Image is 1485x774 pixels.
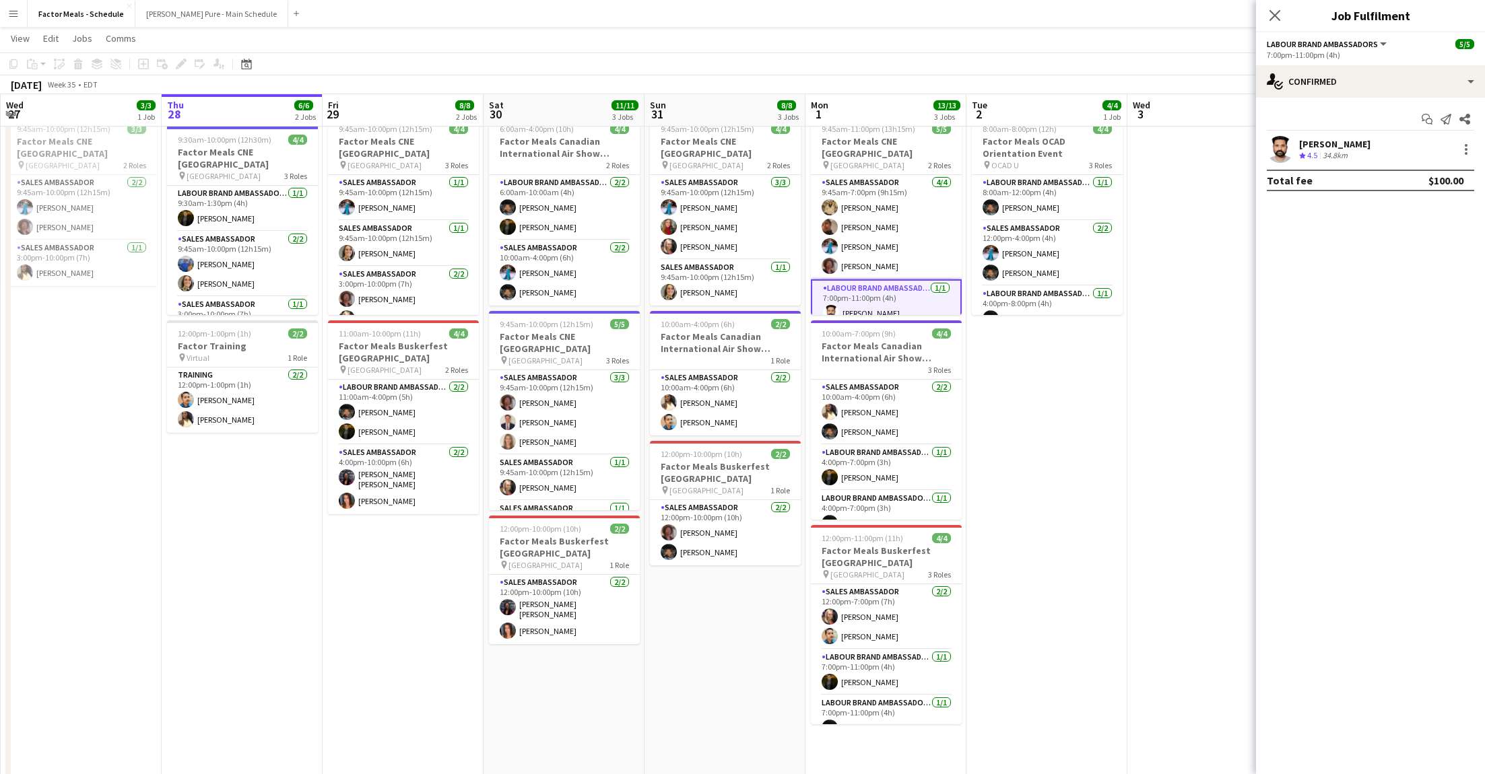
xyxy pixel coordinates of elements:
span: Sun [650,99,666,111]
span: [GEOGRAPHIC_DATA] [348,160,422,170]
span: 4/4 [449,124,468,134]
h3: Factor Meals Buskerfest [GEOGRAPHIC_DATA] [489,535,640,559]
span: View [11,32,30,44]
app-card-role: Sales Ambassador3/39:45am-10:00pm (12h15m)[PERSON_NAME][PERSON_NAME][PERSON_NAME] [489,370,640,455]
span: Edit [43,32,59,44]
app-card-role: Labour Brand Ambassadors1/17:00pm-11:00pm (4h)[PERSON_NAME] [811,279,962,328]
h3: Factor Meals Canadian International Air Show [GEOGRAPHIC_DATA] [650,330,801,355]
span: Thu [167,99,184,111]
app-card-role: Sales Ambassador2/212:00pm-10:00pm (10h)[PERSON_NAME] [PERSON_NAME][PERSON_NAME] [489,575,640,644]
span: 9:45am-10:00pm (12h15m) [661,124,754,134]
span: 10:00am-7:00pm (9h) [822,328,896,339]
div: EDT [84,79,98,90]
app-card-role: Sales Ambassador2/210:00am-4:00pm (6h)[PERSON_NAME][PERSON_NAME] [811,380,962,445]
app-card-role: Sales Ambassador1/19:45am-10:00pm (12h15m)[PERSON_NAME] [328,221,479,267]
span: 5/5 [610,319,629,329]
span: 5/5 [1455,39,1474,49]
app-job-card: In progress9:30am-10:00pm (12h30m)4/4Factor Meals CNE [GEOGRAPHIC_DATA] [GEOGRAPHIC_DATA]3 RolesL... [167,116,318,315]
app-card-role: Sales Ambassador2/24:00pm-10:00pm (6h)[PERSON_NAME] [PERSON_NAME][PERSON_NAME] [328,445,479,514]
app-job-card: 12:00pm-10:00pm (10h)2/2Factor Meals Buskerfest [GEOGRAPHIC_DATA] [GEOGRAPHIC_DATA]1 RoleSales Am... [650,441,801,565]
span: Week 35 [44,79,78,90]
span: 8/8 [777,100,796,110]
span: 4/4 [449,328,468,339]
span: 2/2 [771,319,790,329]
span: 11/11 [612,100,638,110]
div: Confirmed [1256,65,1485,98]
span: 8/8 [455,100,474,110]
span: Virtual [187,353,209,363]
app-card-role: Sales Ambassador2/29:45am-10:00pm (12h15m)[PERSON_NAME][PERSON_NAME] [167,232,318,297]
a: Jobs [67,30,98,47]
app-card-role: Sales Ambassador2/212:00pm-7:00pm (7h)[PERSON_NAME][PERSON_NAME] [811,584,962,649]
a: Edit [38,30,64,47]
div: 34.8km [1320,150,1350,162]
span: 1 Role [770,485,790,495]
div: 1 Job [137,112,155,122]
div: 10:00am-7:00pm (9h)4/4Factor Meals Canadian International Air Show [GEOGRAPHIC_DATA]3 RolesSales ... [811,320,962,520]
app-job-card: 12:00pm-11:00pm (11h)4/4Factor Meals Buskerfest [GEOGRAPHIC_DATA] [GEOGRAPHIC_DATA]3 RolesSales A... [811,525,962,724]
app-job-card: 8:00am-8:00pm (12h)4/4Factor Meals OCAD Orientation Event OCAD U3 RolesLabour Brand Ambassadors1/... [972,116,1123,315]
span: 2/2 [771,449,790,459]
h3: Factor Meals Canadian International Air Show [GEOGRAPHIC_DATA] [811,340,962,364]
app-job-card: 6:00am-4:00pm (10h)4/4Factor Meals Canadian International Air Show [GEOGRAPHIC_DATA]2 RolesLabour... [489,116,640,306]
span: 3 Roles [284,171,307,181]
app-job-card: 11:00am-10:00pm (11h)4/4Factor Meals Buskerfest [GEOGRAPHIC_DATA] [GEOGRAPHIC_DATA]2 RolesLabour ... [328,320,479,514]
span: 4.5 [1307,150,1317,160]
span: Fri [328,99,339,111]
span: Mon [811,99,828,111]
span: Wed [6,99,24,111]
span: 9:45am-11:00pm (13h15m) [822,124,915,134]
span: 11:00am-10:00pm (11h) [339,328,421,339]
span: [GEOGRAPHIC_DATA] [187,171,261,181]
span: 2 Roles [606,160,629,170]
span: 4/4 [932,328,951,339]
app-card-role: Labour Brand Ambassadors1/17:00pm-11:00pm (4h)[PERSON_NAME] [811,695,962,741]
span: 12:00pm-1:00pm (1h) [178,328,251,339]
div: 3 Jobs [934,112,960,122]
div: 2 Jobs [456,112,477,122]
app-card-role: Sales Ambassador2/29:45am-10:00pm (12h15m)[PERSON_NAME][PERSON_NAME] [6,175,157,240]
h3: Factor Meals CNE [GEOGRAPHIC_DATA] [328,135,479,160]
h3: Factor Meals Buskerfest [GEOGRAPHIC_DATA] [650,460,801,485]
span: 6:00am-4:00pm (10h) [500,124,574,134]
span: 3 Roles [1089,160,1112,170]
span: 2 Roles [767,160,790,170]
div: 9:45am-10:00pm (12h15m)4/4Factor Meals CNE [GEOGRAPHIC_DATA] [GEOGRAPHIC_DATA]2 RolesSales Ambass... [650,116,801,306]
app-card-role: Labour Brand Ambassadors1/18:00am-12:00pm (4h)[PERSON_NAME] [972,175,1123,221]
app-job-card: 9:45am-10:00pm (12h15m)3/3Factor Meals CNE [GEOGRAPHIC_DATA] [GEOGRAPHIC_DATA]2 RolesSales Ambass... [6,116,157,286]
span: [GEOGRAPHIC_DATA] [669,485,744,495]
h3: Factor Training [167,340,318,352]
app-job-card: 10:00am-4:00pm (6h)2/2Factor Meals Canadian International Air Show [GEOGRAPHIC_DATA]1 RoleSales A... [650,311,801,435]
span: 9:45am-10:00pm (12h15m) [339,124,432,134]
span: 9:45am-10:00pm (12h15m) [500,319,593,329]
span: 1 [809,106,828,122]
app-card-role: Labour Brand Ambassadors1/19:30am-1:30pm (4h)[PERSON_NAME] [167,186,318,232]
app-card-role: Sales Ambassador1/19:45am-10:00pm (12h15m)[PERSON_NAME] [328,175,479,221]
span: 3 [1131,106,1150,122]
app-card-role: Sales Ambassador1/19:45am-10:00pm (12h15m)[PERSON_NAME] [489,455,640,501]
app-job-card: 12:00pm-10:00pm (10h)2/2Factor Meals Buskerfest [GEOGRAPHIC_DATA] [GEOGRAPHIC_DATA]1 RoleSales Am... [489,516,640,644]
h3: Factor Meals CNE [GEOGRAPHIC_DATA] [650,135,801,160]
span: 8:00am-8:00pm (12h) [983,124,1057,134]
button: Factor Meals - Schedule [28,1,135,27]
span: [GEOGRAPHIC_DATA] [26,160,100,170]
h3: Factor Meals OCAD Orientation Event [972,135,1123,160]
span: OCAD U [991,160,1019,170]
h3: Factor Meals CNE [GEOGRAPHIC_DATA] [167,146,318,170]
span: 3/3 [127,124,146,134]
div: Total fee [1267,174,1313,187]
h3: Factor Meals Buskerfest [GEOGRAPHIC_DATA] [811,544,962,569]
span: 4/4 [1102,100,1121,110]
app-card-role: Labour Brand Ambassadors2/211:00am-4:00pm (5h)[PERSON_NAME][PERSON_NAME] [328,380,479,445]
span: Sat [489,99,504,111]
div: 1 Job [1103,112,1121,122]
span: 1 Role [770,355,790,365]
app-job-card: 9:45am-11:00pm (13h15m)5/5Factor Meals CNE [GEOGRAPHIC_DATA] [GEOGRAPHIC_DATA]2 RolesSales Ambass... [811,116,962,315]
div: $100.00 [1428,174,1463,187]
div: 3 Jobs [778,112,799,122]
